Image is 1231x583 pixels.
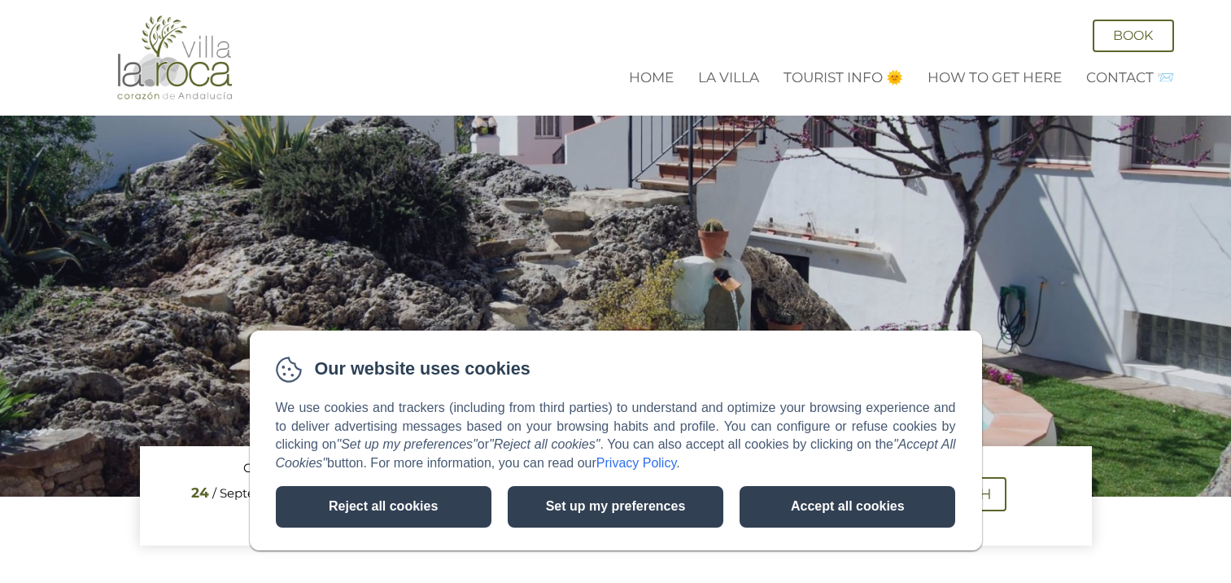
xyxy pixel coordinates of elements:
[784,69,903,85] a: Tourist Info 🌞
[596,456,676,470] a: Privacy Policy
[489,437,600,451] em: "Reject all cookies"
[337,437,478,451] em: "Set up my preferences"
[114,15,236,101] img: Villa La Roca - A fusion of modern and classical Andalucian architecture
[740,486,955,528] button: Accept all cookies
[315,357,530,382] span: Our website uses cookies
[1086,69,1174,85] a: Contact 📨
[276,399,956,473] p: We use cookies and trackers (including from third parties) to understand and optimize your browsi...
[276,486,491,528] button: Reject all cookies
[698,69,759,85] a: La Villa
[928,69,1062,85] a: How to get here
[1093,20,1174,52] a: Book
[508,486,723,528] button: Set up my preferences
[276,437,956,470] em: "Accept All Cookies"
[629,69,674,85] a: Home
